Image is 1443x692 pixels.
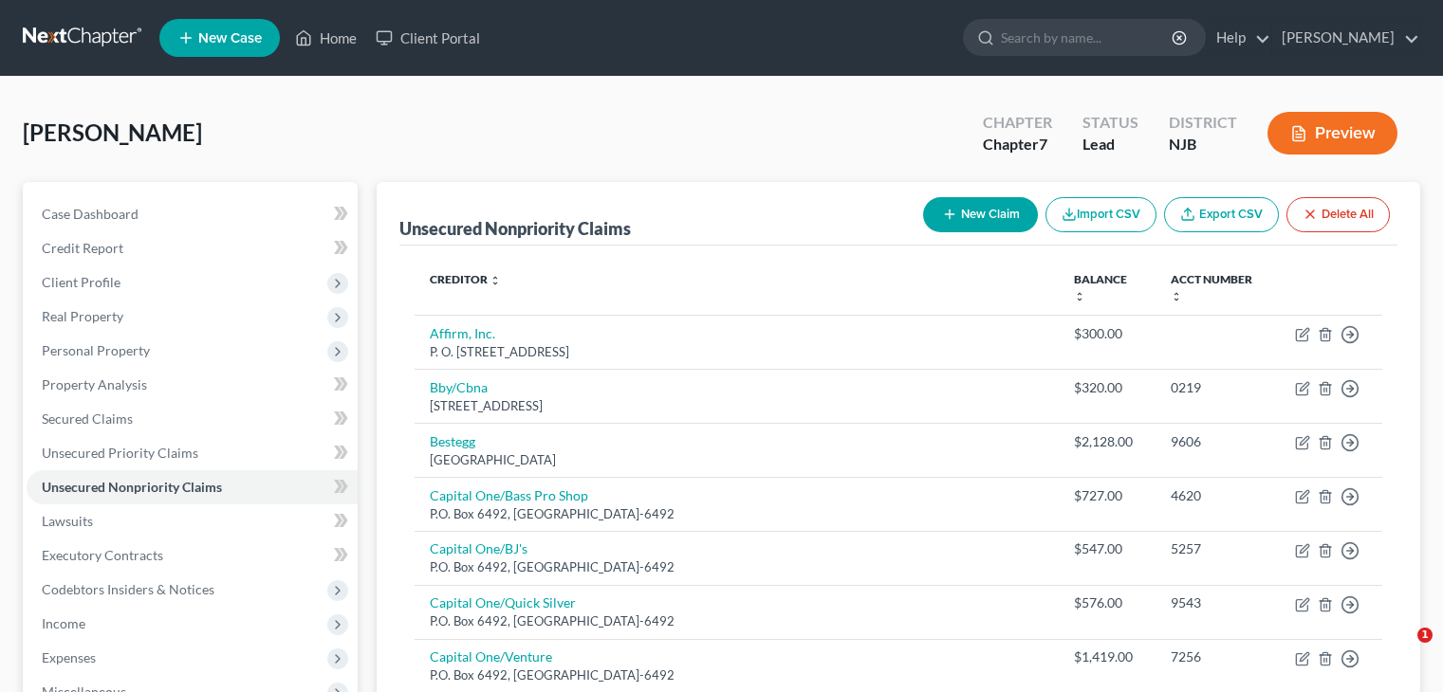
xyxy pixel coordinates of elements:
[1171,486,1265,505] div: 4620
[27,231,358,265] a: Credit Report
[42,547,163,563] span: Executory Contracts
[430,451,1044,469] div: [GEOGRAPHIC_DATA]
[42,410,133,427] span: Secured Claims
[430,594,576,610] a: Capital One/Quick Silver
[1039,135,1047,153] span: 7
[1074,378,1140,397] div: $320.00
[42,445,198,461] span: Unsecured Priority Claims
[1171,378,1265,397] div: 0219
[490,275,501,286] i: unfold_more
[1074,272,1127,302] a: Balance unfold_more
[983,112,1052,134] div: Chapter
[430,343,1044,361] div: P. O. [STREET_ADDRESS]
[42,274,120,290] span: Client Profile
[42,581,214,597] span: Codebtors Insiders & Notices
[42,240,123,256] span: Credit Report
[430,325,495,341] a: Affirm, Inc.
[1074,647,1140,666] div: $1,419.00
[399,217,631,240] div: Unsecured Nonpriority Claims
[42,615,85,631] span: Income
[1171,272,1252,302] a: Acct Number unfold_more
[1074,432,1140,451] div: $2,128.00
[1171,647,1265,666] div: 7256
[1074,593,1140,612] div: $576.00
[430,272,501,286] a: Creditor unfold_more
[1001,20,1175,55] input: Search by name...
[430,648,552,665] a: Capital One/Venture
[1074,291,1085,302] i: unfold_more
[42,376,147,392] span: Property Analysis
[923,197,1038,232] button: New Claim
[430,558,1044,576] div: P.O. Box 6492, [GEOGRAPHIC_DATA]-6492
[1171,539,1265,558] div: 5257
[42,342,150,358] span: Personal Property
[1074,486,1140,505] div: $727.00
[983,134,1052,155] div: Chapter
[1207,21,1270,55] a: Help
[430,666,1044,684] div: P.O. Box 6492, [GEOGRAPHIC_DATA]-6492
[430,433,475,449] a: Bestegg
[1378,628,1424,673] iframe: Intercom live chat
[430,487,588,503] a: Capital One/Bass Pro Shop
[1267,112,1397,155] button: Preview
[286,21,366,55] a: Home
[1045,197,1156,232] button: Import CSV
[430,505,1044,523] div: P.O. Box 6492, [GEOGRAPHIC_DATA]-6492
[27,538,358,573] a: Executory Contracts
[1171,593,1265,612] div: 9543
[42,206,139,222] span: Case Dashboard
[1171,291,1182,302] i: unfold_more
[27,470,358,504] a: Unsecured Nonpriority Claims
[1286,197,1390,232] button: Delete All
[1082,134,1138,155] div: Lead
[1074,324,1140,343] div: $300.00
[1171,432,1265,451] div: 9606
[27,368,358,402] a: Property Analysis
[198,31,262,46] span: New Case
[1169,112,1237,134] div: District
[42,479,222,495] span: Unsecured Nonpriority Claims
[430,612,1044,630] div: P.O. Box 6492, [GEOGRAPHIC_DATA]-6492
[366,21,490,55] a: Client Portal
[1074,539,1140,558] div: $547.00
[27,197,358,231] a: Case Dashboard
[1272,21,1419,55] a: [PERSON_NAME]
[1417,628,1433,643] span: 1
[1164,197,1279,232] a: Export CSV
[23,118,202,146] span: [PERSON_NAME]
[430,540,527,556] a: Capital One/BJ's
[1082,112,1138,134] div: Status
[430,397,1044,415] div: [STREET_ADDRESS]
[1169,134,1237,155] div: NJB
[430,379,488,395] a: Bby/Cbna
[42,513,93,529] span: Lawsuits
[27,504,358,538] a: Lawsuits
[27,402,358,436] a: Secured Claims
[42,308,123,324] span: Real Property
[42,649,96,665] span: Expenses
[27,436,358,470] a: Unsecured Priority Claims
